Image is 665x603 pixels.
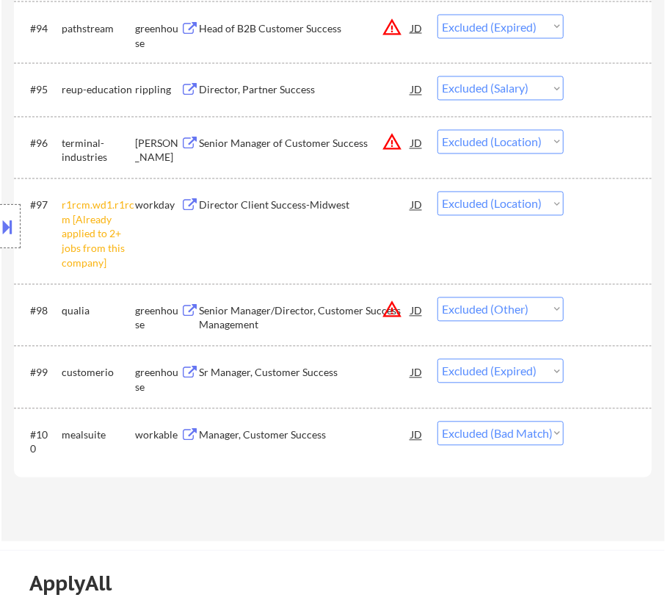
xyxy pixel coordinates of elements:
div: Senior Manager/Director, Customer Success Management [199,304,410,333]
div: Sr Manager, Customer Success [199,366,410,380]
div: JD [410,15,424,41]
div: greenhouse [135,366,181,394]
div: Director, Partner Success [199,83,410,98]
div: JD [410,192,424,218]
button: warning_amber [382,17,402,37]
button: warning_amber [382,132,402,153]
div: workable [135,428,181,443]
div: JD [410,130,424,156]
div: ApplyAll [29,571,128,596]
button: warning_amber [382,300,402,320]
div: #95 [30,83,50,98]
div: Senior Manager of Customer Success [199,137,410,151]
div: Manager, Customer Success [199,428,410,443]
div: Head of B2B Customer Success [199,21,410,36]
div: greenhouse [135,21,181,50]
div: JD [410,76,424,103]
div: JD [410,422,424,448]
div: reup-education [62,83,135,98]
div: rippling [135,83,181,98]
div: pathstream [62,21,135,36]
div: #94 [30,21,50,36]
div: JD [410,359,424,386]
div: Director Client Success-Midwest [199,198,410,213]
div: #99 [30,366,50,380]
div: #100 [30,428,50,457]
div: JD [410,297,424,324]
div: customerio [62,366,135,380]
div: mealsuite [62,428,135,443]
